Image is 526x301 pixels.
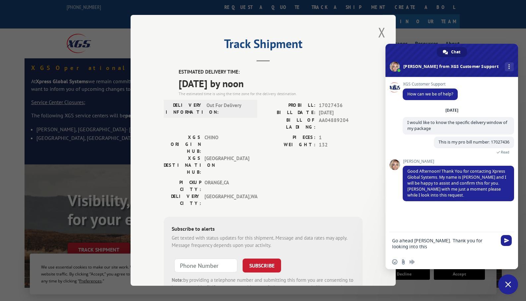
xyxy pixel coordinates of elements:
[164,179,201,193] label: PICKUP CITY:
[498,274,518,294] a: Close chat
[392,259,397,265] span: Insert an emoji
[319,109,363,117] span: [DATE]
[164,39,363,52] h2: Track Shipment
[205,193,249,207] span: [GEOGRAPHIC_DATA] , WA
[164,193,201,207] label: DELIVERY CITY:
[376,23,387,41] button: Close modal
[501,150,509,154] span: Read
[205,155,249,176] span: [GEOGRAPHIC_DATA]
[172,225,355,234] div: Subscribe to alerts
[243,259,281,272] button: SUBSCRIBE
[407,120,507,131] span: I would like to know the specific delivery window of my package
[172,276,355,299] div: by providing a telephone number and submitting this form you are consenting to be contacted by SM...
[319,134,363,142] span: 1
[164,155,201,176] label: XGS DESTINATION HUB:
[437,47,467,57] a: Chat
[172,277,183,283] strong: Note:
[205,179,249,193] span: ORANGE , CA
[407,91,453,97] span: How can we be of help?
[403,159,514,164] span: [PERSON_NAME]
[179,91,363,97] div: The estimated time is using the time zone for the delivery destination.
[445,108,458,112] div: [DATE]
[451,47,460,57] span: Chat
[263,134,316,142] label: PIECES:
[403,82,458,87] span: XGS Customer Support
[319,141,363,149] span: 132
[263,117,316,131] label: BILL OF LADING:
[319,117,363,131] span: AA04889204
[319,102,363,109] span: 17027436
[174,259,237,272] input: Phone Number
[263,141,316,149] label: WEIGHT:
[263,102,316,109] label: PROBILL:
[501,235,512,246] span: Send
[164,134,201,155] label: XGS ORIGIN HUB:
[166,102,203,116] label: DELIVERY INFORMATION:
[409,259,415,265] span: Audio message
[392,232,498,255] textarea: Compose your message...
[179,76,363,91] span: [DATE] by noon
[205,134,249,155] span: CHINO
[179,68,363,76] label: ESTIMATED DELIVERY TIME:
[206,102,251,116] span: Out For Delivery
[407,168,506,198] span: Good Afternoon! Thank You for contacting Xpress Global Systems. My name is [PERSON_NAME] and I wi...
[263,109,316,117] label: BILL DATE:
[438,139,509,145] span: This is my pro bill number: 17027436
[401,259,406,265] span: Send a file
[172,234,355,249] div: Get texted with status updates for this shipment. Message and data rates may apply. Message frequ...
